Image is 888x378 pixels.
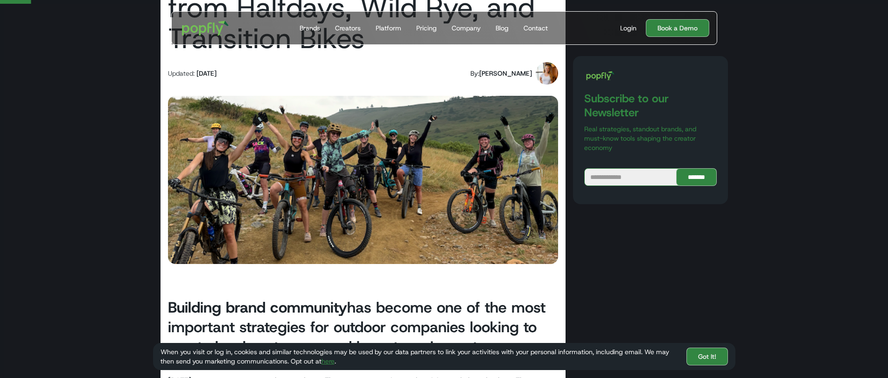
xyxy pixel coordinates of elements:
a: Got It! [686,348,728,365]
a: Company [448,12,484,44]
div: [DATE] [196,69,217,78]
form: Blog Subscribe [584,168,716,186]
a: Platform [372,12,405,44]
div: Contact [524,23,548,33]
a: Login [616,23,640,33]
p: Real strategies, standout brands, and must-know tools shaping the creator economy [584,124,716,152]
div: Login [620,23,636,33]
div: By: [470,69,479,78]
div: When you visit or log in, cookies and similar technologies may be used by our data partners to li... [161,347,679,366]
a: Contact [520,12,552,44]
a: home [175,14,236,42]
a: Brands [296,12,324,44]
a: Blog [492,12,512,44]
div: Updated: [168,69,195,78]
div: Company [452,23,481,33]
h2: has become one of the most important strategies for outdoor companies looking to create loyal cus... [168,298,559,357]
h3: Subscribe to our Newsletter [584,92,716,120]
div: Blog [496,23,509,33]
a: Book a Demo [646,19,709,37]
div: Creators [335,23,361,33]
div: Brands [300,23,320,33]
div: Pricing [416,23,437,33]
div: Platform [376,23,401,33]
a: Creators [331,12,364,44]
a: here [322,357,335,365]
strong: Building brand community [168,298,347,317]
a: Pricing [413,12,441,44]
div: [PERSON_NAME] [479,69,532,78]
